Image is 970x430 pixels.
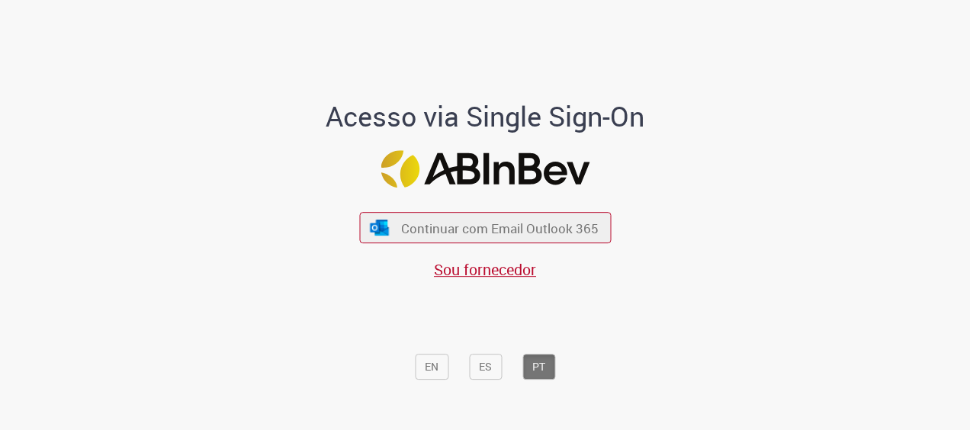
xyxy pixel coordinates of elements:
[434,260,536,281] a: Sou fornecedor
[522,354,555,380] button: PT
[401,220,599,237] span: Continuar com Email Outlook 365
[359,212,611,243] button: ícone Azure/Microsoft 360 Continuar com Email Outlook 365
[274,102,697,133] h1: Acesso via Single Sign-On
[369,220,390,236] img: ícone Azure/Microsoft 360
[381,150,589,188] img: Logo ABInBev
[415,354,448,380] button: EN
[469,354,502,380] button: ES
